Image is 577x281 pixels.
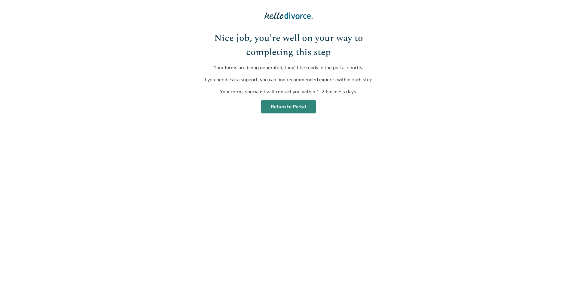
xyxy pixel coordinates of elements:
[198,88,379,95] p: Your forms specialist will contact you within 1-2 business days.
[198,64,379,71] p: Your forms are being generated, they'll be ready in the portal shortly.
[198,76,379,83] p: If you need extra support, you can find recommended experts within each step.
[264,10,313,22] img: Hello Divorce Logo
[261,100,316,113] a: Return to Portal
[198,31,379,59] h1: Nice job, you're well on your way to completing this step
